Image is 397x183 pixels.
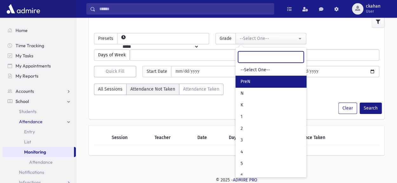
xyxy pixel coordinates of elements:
a: My Tasks [3,51,76,61]
span: User [366,9,380,14]
span: Grade [215,33,236,44]
span: K [241,102,243,108]
span: Notifications [19,169,44,175]
button: Quick Fill [94,66,136,77]
span: 5 [241,161,243,167]
th: Date [194,130,225,145]
div: AttTaken [94,84,223,98]
label: Attendance Taken [179,84,223,95]
a: ADMIRE PRO [233,177,257,183]
a: Accounts [3,86,76,96]
a: Entry [3,127,76,137]
a: List [3,137,76,147]
span: Time Tracking [16,43,44,48]
a: School [3,96,76,106]
span: Accounts [16,88,34,94]
span: Quick Fill [106,69,124,74]
span: List [24,139,31,145]
a: Attendance [3,117,76,127]
span: N [241,90,244,97]
span: 1 [241,114,242,120]
a: Home [3,25,76,35]
span: 2 [241,125,243,132]
span: Start Date [142,66,171,77]
a: Students [3,106,76,117]
a: Monitoring [3,147,74,157]
span: My Appointments [16,63,51,69]
th: Teacher [151,130,194,145]
a: Attendance [3,157,76,167]
span: Students [19,109,36,114]
span: My Tasks [16,53,33,59]
input: Search [238,51,304,63]
span: ckahan [366,4,380,9]
span: Days of Week [94,49,130,61]
span: Home [16,28,28,33]
span: Attendance [19,119,43,124]
input: Search [96,3,274,15]
a: Notifications [3,167,76,177]
a: Time Tracking [3,41,76,51]
a: My Reports [3,71,76,81]
th: Day of Week [225,130,285,145]
span: Entry [24,129,35,135]
span: 4 [241,149,243,155]
span: --Select One-- [241,67,270,73]
span: School [16,98,29,104]
a: My Appointments [3,61,76,71]
span: 6 [241,172,243,179]
img: AdmirePro [5,3,42,15]
label: Attendance Not Taken [126,84,179,95]
th: Session [108,130,151,145]
button: Clear [338,103,357,114]
th: Attendance Taken [285,130,365,145]
button: Search [360,103,382,114]
button: --Select One-- [235,33,306,44]
span: 3 [241,137,243,143]
span: PreN [241,79,250,85]
span: My Reports [16,73,38,79]
span: Presets [94,33,117,44]
span: Monitoring [24,149,46,155]
label: All Sessions [94,84,127,95]
div: --Select One-- [240,35,297,42]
